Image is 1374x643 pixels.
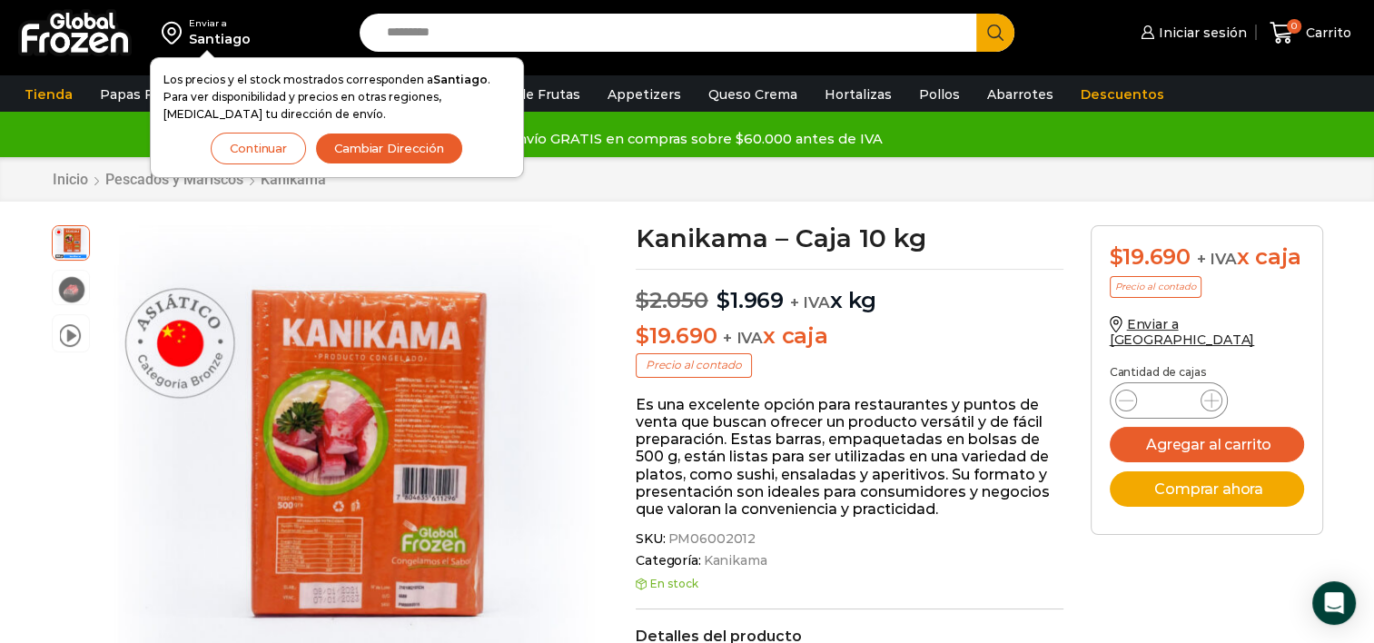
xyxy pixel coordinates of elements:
a: Enviar a [GEOGRAPHIC_DATA] [1110,316,1255,348]
span: kanikama [53,223,89,260]
p: x kg [636,269,1063,314]
button: Agregar al carrito [1110,427,1304,462]
a: Descuentos [1072,77,1173,112]
span: Iniciar sesión [1154,24,1247,42]
p: Es una excelente opción para restaurantes y puntos de venta que buscan ofrecer un producto versát... [636,396,1063,518]
p: En stock [636,578,1063,590]
span: $ [1110,243,1123,270]
a: Kanikama [701,553,767,569]
input: Product quantity [1152,388,1186,413]
span: $ [636,287,649,313]
a: Kanikama [260,171,327,188]
strong: Santiago [433,73,488,86]
span: $ [717,287,730,313]
a: Abarrotes [978,77,1063,112]
button: Comprar ahora [1110,471,1304,507]
p: x caja [636,323,1063,350]
div: Santiago [189,30,251,48]
a: Queso Crema [699,77,806,112]
p: Precio al contado [1110,276,1201,298]
a: Tienda [15,77,82,112]
bdi: 19.690 [1110,243,1191,270]
span: + IVA [723,329,763,347]
button: Continuar [211,133,306,164]
span: SKU: [636,531,1063,547]
span: + IVA [790,293,830,312]
p: Precio al contado [636,353,752,377]
span: PM06002012 [665,531,756,547]
span: $ [636,322,649,349]
a: Iniciar sesión [1136,15,1247,51]
span: + IVA [1197,250,1237,268]
a: Pescados y Mariscos [104,171,244,188]
p: Los precios y el stock mostrados corresponden a . Para ver disponibilidad y precios en otras regi... [163,71,510,124]
span: Categoría: [636,553,1063,569]
a: Appetizers [598,77,690,112]
span: kanikama [53,271,89,307]
div: Enviar a [189,17,251,30]
bdi: 19.690 [636,322,717,349]
img: address-field-icon.svg [162,17,189,48]
h1: Kanikama – Caja 10 kg [636,225,1063,251]
span: 0 [1287,19,1301,34]
div: x caja [1110,244,1304,271]
bdi: 1.969 [717,287,784,313]
a: Inicio [52,171,89,188]
div: Open Intercom Messenger [1312,581,1356,625]
span: Carrito [1301,24,1351,42]
nav: Breadcrumb [52,171,327,188]
a: Pulpa de Frutas [467,77,589,112]
bdi: 2.050 [636,287,708,313]
a: Papas Fritas [91,77,192,112]
button: Cambiar Dirección [315,133,463,164]
p: Cantidad de cajas [1110,366,1304,379]
a: Hortalizas [816,77,901,112]
a: Pollos [910,77,969,112]
button: Search button [976,14,1014,52]
a: 0 Carrito [1265,12,1356,54]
